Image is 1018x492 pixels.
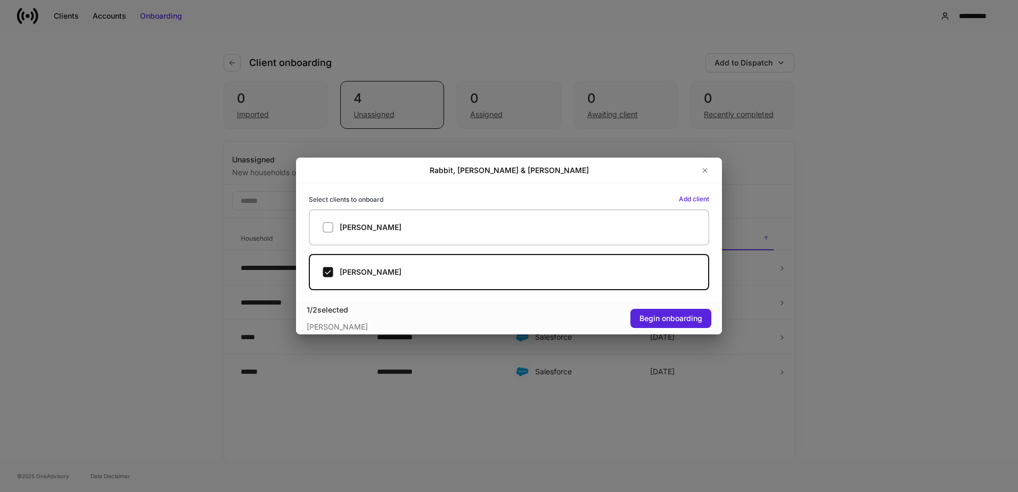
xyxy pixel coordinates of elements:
button: Add client [679,194,709,204]
div: [PERSON_NAME] [307,315,509,332]
div: 1 / 2 selected [307,305,509,315]
h5: [PERSON_NAME] [340,222,401,233]
h5: [PERSON_NAME] [340,267,401,277]
h2: Rabbit, [PERSON_NAME] & [PERSON_NAME] [430,165,589,176]
label: [PERSON_NAME] [309,209,709,245]
button: Begin onboarding [630,309,711,328]
label: [PERSON_NAME] [309,254,709,290]
h6: Select clients to onboard [309,194,383,204]
div: Begin onboarding [639,313,702,324]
